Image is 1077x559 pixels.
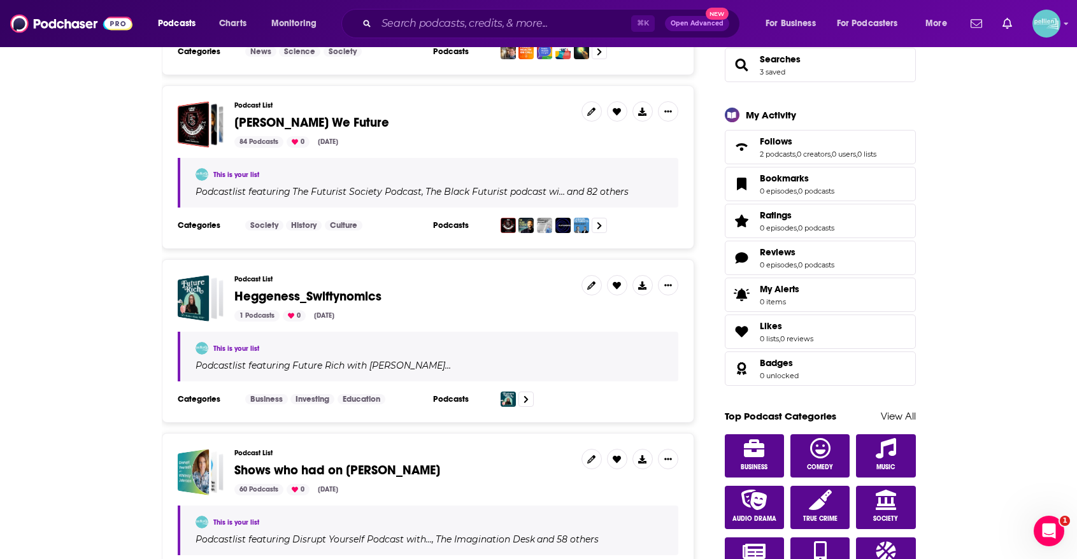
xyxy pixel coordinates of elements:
[760,67,785,76] a: 3 saved
[234,116,389,130] a: [PERSON_NAME] We Future
[433,394,490,404] h3: Podcasts
[876,463,895,471] span: Music
[760,283,799,295] span: My Alerts
[795,150,797,159] span: ,
[729,56,755,74] a: Searches
[729,249,755,267] a: Reviews
[234,101,571,110] h3: Podcast List
[741,463,767,471] span: Business
[725,167,916,201] span: Bookmarks
[729,323,755,341] a: Likes
[574,44,589,59] img: Humankind on Public Radio
[729,175,755,193] a: Bookmarks
[376,13,631,34] input: Search podcasts, credits, & more...
[425,187,565,197] h4: The Black Futurist podcast wi…
[196,516,208,528] img: JessicaPellien
[313,484,343,495] div: [DATE]
[501,392,516,407] img: Future Rich with Barbara Ginty, CFP®
[292,360,451,371] h4: Future Rich with [PERSON_NAME]…
[760,173,809,184] span: Bookmarks
[790,486,850,529] a: True Crime
[196,360,663,371] div: Podcast list featuring
[422,186,424,197] span: ,
[324,46,362,57] a: Society
[725,130,916,164] span: Follows
[757,13,832,34] button: open menu
[196,186,663,197] div: Podcast list featuring
[831,150,832,159] span: ,
[287,484,310,495] div: 0
[537,218,552,233] img: The Friendly Futurist: Towards Society 5.0
[631,15,655,32] span: ⌘ K
[760,334,779,343] a: 0 lists
[290,187,422,197] a: The Futurist Society Podcast
[178,220,235,230] h3: Categories
[732,515,776,523] span: Audio Drama
[966,13,987,34] a: Show notifications dropdown
[856,434,916,478] a: Music
[213,518,259,527] a: This is your list
[837,15,898,32] span: For Podcasters
[760,150,795,159] a: 2 podcasts
[555,218,571,233] img: The Futurists
[279,46,320,57] a: Science
[881,410,916,422] a: View All
[760,173,834,184] a: Bookmarks
[658,275,678,295] button: Show More Button
[432,534,434,545] span: ,
[725,204,916,238] span: Ratings
[213,171,259,179] a: This is your list
[518,218,534,233] img: The Black Futurist podcast with Bryndan Moore
[234,484,283,495] div: 60 Podcasts
[760,260,797,269] a: 0 episodes
[234,462,440,478] span: Shows who had on [PERSON_NAME]
[917,13,963,34] button: open menu
[518,44,534,59] img: Public Health On Call
[10,11,132,36] img: Podchaser - Follow, Share and Rate Podcasts
[313,136,343,148] div: [DATE]
[234,275,571,283] h3: Podcast List
[760,320,813,332] a: Likes
[760,223,797,232] a: 0 episodes
[856,486,916,529] a: Society
[286,220,322,230] a: History
[537,534,599,545] p: and 58 others
[1060,516,1070,526] span: 1
[725,351,916,386] span: Badges
[245,394,288,404] a: Business
[234,449,571,457] h3: Podcast List
[857,150,876,159] a: 0 lists
[760,209,834,221] a: Ratings
[234,310,280,322] div: 1 Podcasts
[725,486,785,529] a: Audio Drama
[760,371,799,380] a: 0 unlocked
[760,320,782,332] span: Likes
[567,186,629,197] p: and 82 others
[338,394,385,404] a: Education
[797,223,798,232] span: ,
[234,136,283,148] div: 84 Podcasts
[725,434,785,478] a: Business
[925,15,947,32] span: More
[1032,10,1060,38] img: User Profile
[665,16,729,31] button: Open AdvancedNew
[290,360,451,371] a: Future Rich with [PERSON_NAME]…
[797,187,798,195] span: ,
[178,101,224,148] span: Solomon_How We Future
[290,534,432,544] a: Disrupt Yourself Podcast with…
[178,275,224,322] a: Heggeness_Swiftynomics
[234,115,389,131] span: [PERSON_NAME] We Future
[797,260,798,269] span: ,
[501,218,516,233] img: The Futurist Society Podcast
[790,434,850,478] a: Comedy
[245,46,276,57] a: News
[807,463,833,471] span: Comedy
[178,46,235,57] h3: Categories
[725,48,916,82] span: Searches
[234,290,382,304] a: Heggeness_Swiftynomics
[725,241,916,275] span: Reviews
